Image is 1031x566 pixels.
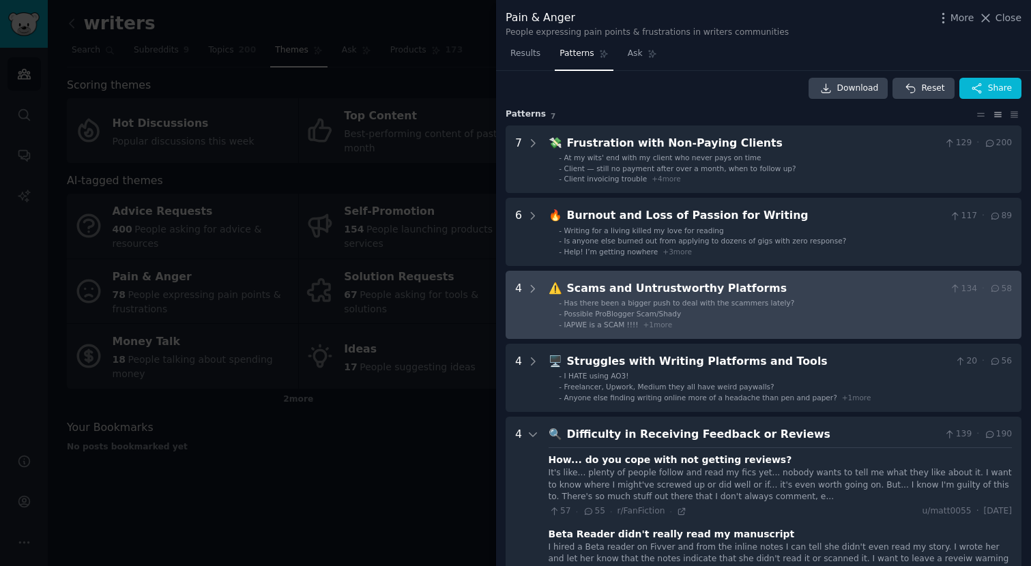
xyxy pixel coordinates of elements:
[549,355,562,368] span: 🖥️
[989,355,1012,368] span: 56
[959,78,1021,100] button: Share
[643,321,672,329] span: + 1 more
[559,298,562,308] div: -
[950,11,974,25] span: More
[663,248,692,256] span: + 3 more
[559,174,562,183] div: -
[559,236,562,245] div: -
[809,78,888,100] a: Download
[564,153,761,162] span: At my wits' end with my client who never pays on time
[984,428,1012,441] span: 190
[559,382,562,391] div: -
[982,283,985,295] span: ·
[559,153,562,162] div: -
[515,353,522,402] div: 4
[560,48,594,60] span: Patterns
[982,210,985,222] span: ·
[978,11,1021,25] button: Close
[892,78,954,100] button: Reset
[628,48,643,60] span: Ask
[564,393,837,402] span: Anyone else finding writing online more of a headache than pen and paper?
[510,48,540,60] span: Results
[567,353,950,370] div: Struggles with Writing Platforms and Tools
[559,371,562,381] div: -
[921,83,944,95] span: Reset
[549,505,571,518] span: 57
[842,393,871,402] span: + 1 more
[564,383,774,391] span: Freelancer, Upwork, Medium they all have weird paywalls?
[506,10,789,27] div: Pain & Anger
[564,164,796,173] span: Client — still no payment after over a month, when to follow up?
[567,207,945,224] div: Burnout and Loss of Passion for Writing
[515,207,522,256] div: 6
[976,137,979,149] span: ·
[564,372,629,380] span: I HATE using AO3!
[559,320,562,329] div: -
[623,43,662,71] a: Ask
[564,321,639,329] span: IAPWE is a SCAM !!!!
[506,43,545,71] a: Results
[944,428,972,441] span: 139
[567,135,940,152] div: Frustration with Non-Paying Clients
[984,505,1012,518] span: [DATE]
[982,355,985,368] span: ·
[559,309,562,318] div: -
[559,247,562,256] div: -
[936,11,974,25] button: More
[549,136,562,149] span: 💸
[564,237,847,245] span: Is anyone else burned out from applying to dozens of gigs with zero response?
[564,175,648,183] span: Client invoicing trouble
[559,164,562,173] div: -
[989,210,1012,222] span: 89
[549,527,795,541] div: Beta Reader didn't really read my manuscript
[559,393,562,402] div: -
[976,428,979,441] span: ·
[549,428,562,441] span: 🔍
[564,299,795,307] span: Has there been a bigger push to deal with the scammers lately?
[944,137,972,149] span: 129
[949,283,977,295] span: 134
[576,507,578,516] span: ·
[652,175,681,183] span: + 4 more
[617,506,665,516] span: r/FanFiction
[564,248,658,256] span: Help! I’m getting nowhere
[506,27,789,39] div: People expressing pain points & frustrations in writers communities
[989,283,1012,295] span: 58
[559,226,562,235] div: -
[551,112,555,120] span: 7
[564,310,682,318] span: Possible ProBlogger Scam/Shady
[583,505,605,518] span: 55
[549,467,1012,503] div: It's like... plenty of people follow and read my fics yet... nobody wants to tell me what they li...
[555,43,613,71] a: Patterns
[515,135,522,184] div: 7
[515,280,522,329] div: 4
[996,11,1021,25] span: Close
[506,108,546,121] span: Pattern s
[949,210,977,222] span: 117
[837,83,879,95] span: Download
[549,282,562,295] span: ⚠️
[955,355,977,368] span: 20
[610,507,612,516] span: ·
[670,507,672,516] span: ·
[976,505,979,518] span: ·
[567,280,945,297] div: Scams and Untrustworthy Platforms
[564,226,724,235] span: Writing for a living killed my love for reading
[567,426,940,443] div: Difficulty in Receiving Feedback or Reviews
[549,209,562,222] span: 🔥
[549,453,792,467] div: How... do you cope with not getting reviews?
[984,137,1012,149] span: 200
[988,83,1012,95] span: Share
[923,505,972,518] span: u/matt0055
